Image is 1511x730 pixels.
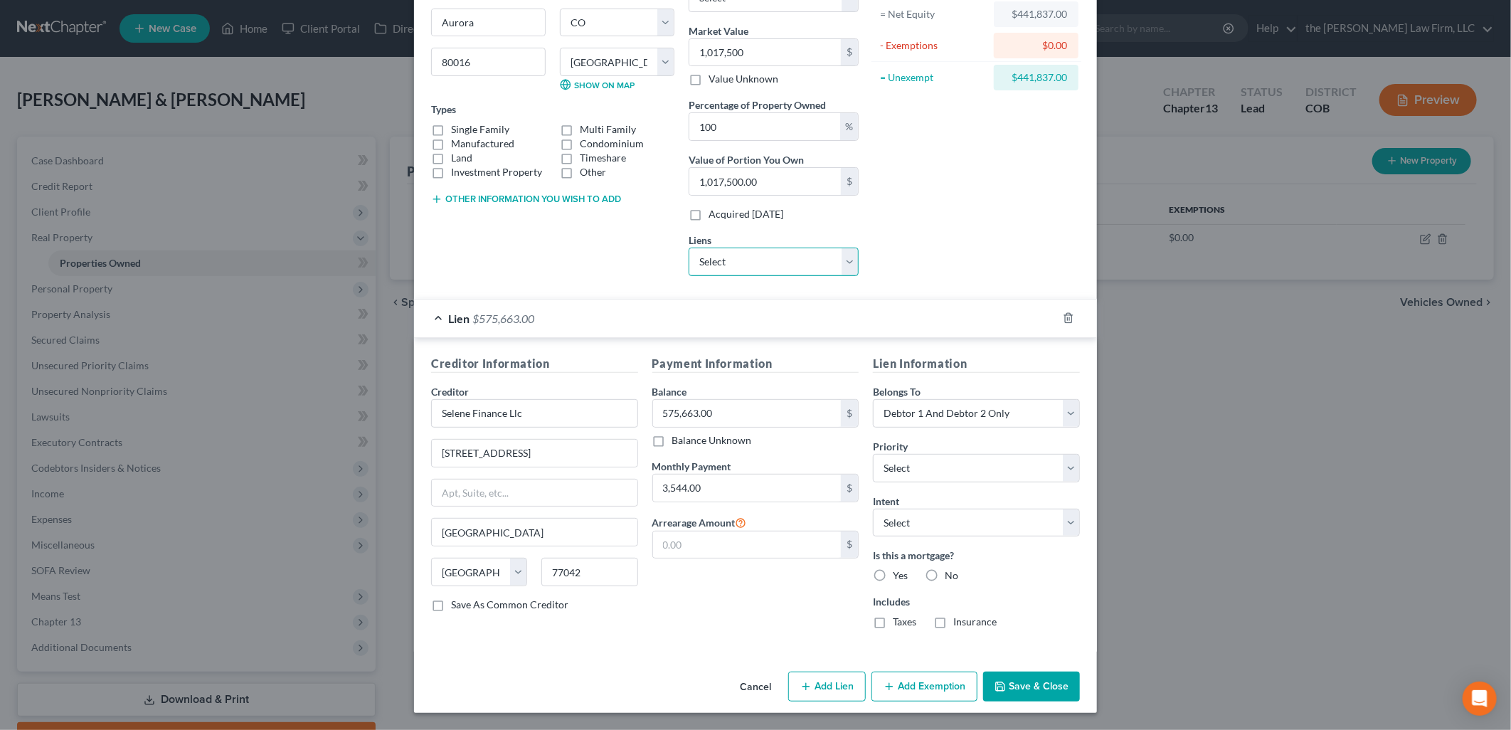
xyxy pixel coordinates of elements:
[653,475,842,502] input: 0.00
[840,113,858,140] div: %
[689,168,841,195] input: 0.00
[431,102,456,117] label: Types
[880,7,987,21] div: = Net Equity
[841,400,858,427] div: $
[432,440,637,467] input: Enter address...
[1005,70,1067,85] div: $441,837.00
[689,233,711,248] label: Liens
[841,531,858,559] div: $
[841,475,858,502] div: $
[689,39,841,66] input: 0.00
[672,433,752,448] label: Balance Unknown
[983,672,1080,702] button: Save & Close
[709,72,778,86] label: Value Unknown
[451,122,509,137] label: Single Family
[880,38,987,53] div: - Exemptions
[580,151,626,165] label: Timeshare
[432,9,545,36] input: Enter city...
[873,494,899,509] label: Intent
[451,165,542,179] label: Investment Property
[893,615,916,629] label: Taxes
[1005,38,1067,53] div: $0.00
[653,400,842,427] input: 0.00
[873,594,1080,609] label: Includes
[689,97,826,112] label: Percentage of Property Owned
[652,514,747,531] label: Arrearage Amount
[893,568,908,583] label: Yes
[451,151,472,165] label: Land
[541,558,637,586] input: Enter zip...
[560,79,635,90] a: Show on Map
[432,480,637,507] input: Apt, Suite, etc...
[652,355,859,373] h5: Payment Information
[841,168,858,195] div: $
[945,568,958,583] label: No
[880,70,987,85] div: = Unexempt
[709,207,783,221] label: Acquired [DATE]
[580,165,606,179] label: Other
[472,312,534,325] span: $575,663.00
[431,48,546,76] input: Enter zip...
[873,440,908,453] span: Priority
[580,122,636,137] label: Multi Family
[431,386,469,398] span: Creditor
[580,137,644,151] label: Condominium
[873,548,1080,563] label: Is this a mortgage?
[1005,7,1067,21] div: $441,837.00
[431,355,638,373] h5: Creditor Information
[431,399,638,428] input: Search creditor by name...
[689,152,804,167] label: Value of Portion You Own
[652,384,687,399] label: Balance
[728,673,783,702] button: Cancel
[432,519,637,546] input: Enter city...
[652,459,731,474] label: Monthly Payment
[448,312,470,325] span: Lien
[953,615,997,629] label: Insurance
[451,137,514,151] label: Manufactured
[871,672,977,702] button: Add Exemption
[689,23,748,38] label: Market Value
[431,194,621,205] button: Other information you wish to add
[788,672,866,702] button: Add Lien
[653,531,842,559] input: 0.00
[1463,682,1497,716] div: Open Intercom Messenger
[841,39,858,66] div: $
[873,355,1080,373] h5: Lien Information
[873,386,921,398] span: Belongs To
[689,113,840,140] input: 0.00
[451,598,568,612] label: Save As Common Creditor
